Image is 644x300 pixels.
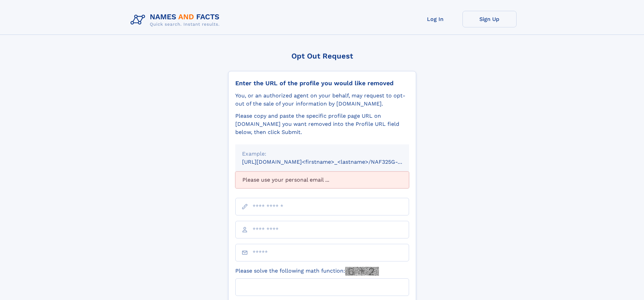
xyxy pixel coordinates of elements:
small: [URL][DOMAIN_NAME]<firstname>_<lastname>/NAF325G-xxxxxxxx [242,159,422,165]
div: Enter the URL of the profile you would like removed [235,79,409,87]
div: Example: [242,150,402,158]
label: Please solve the following math function: [235,267,379,276]
a: Log In [408,11,462,27]
div: Please use your personal email ... [235,171,409,188]
div: Please copy and paste the specific profile page URL on [DOMAIN_NAME] you want removed into the Pr... [235,112,409,136]
div: Opt Out Request [228,52,416,60]
div: You, or an authorized agent on your behalf, may request to opt-out of the sale of your informatio... [235,92,409,108]
a: Sign Up [462,11,517,27]
img: Logo Names and Facts [128,11,225,29]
